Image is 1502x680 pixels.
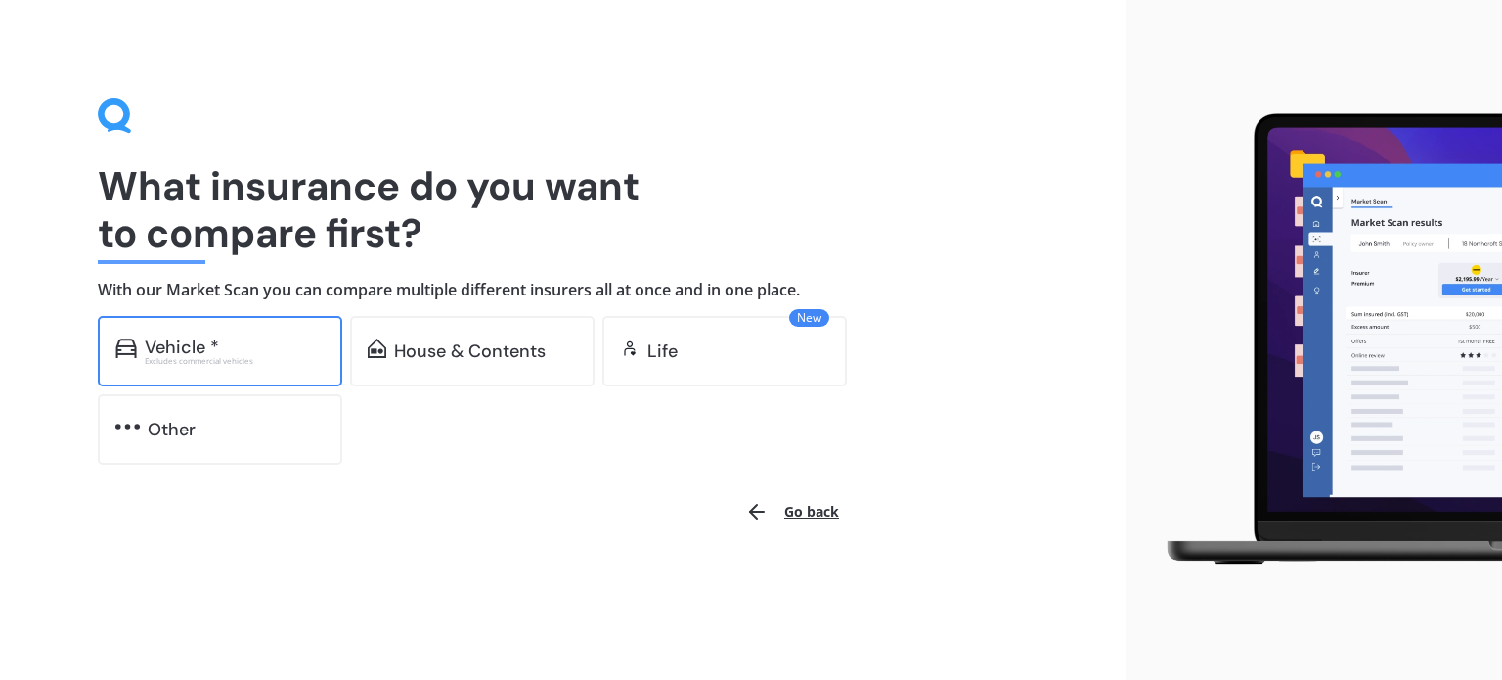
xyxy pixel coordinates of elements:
img: other.81dba5aafe580aa69f38.svg [115,417,140,436]
img: home-and-contents.b802091223b8502ef2dd.svg [368,339,386,358]
div: Vehicle * [145,338,219,357]
div: House & Contents [394,341,546,361]
button: Go back [733,488,851,535]
img: life.f720d6a2d7cdcd3ad642.svg [620,339,640,358]
div: Life [647,341,678,361]
div: Excludes commercial vehicles [145,357,325,365]
h1: What insurance do you want to compare first? [98,162,1029,256]
div: Other [148,420,196,439]
img: car.f15378c7a67c060ca3f3.svg [115,339,137,358]
img: laptop.webp [1142,104,1502,576]
h4: With our Market Scan you can compare multiple different insurers all at once and in one place. [98,280,1029,300]
span: New [789,309,829,327]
